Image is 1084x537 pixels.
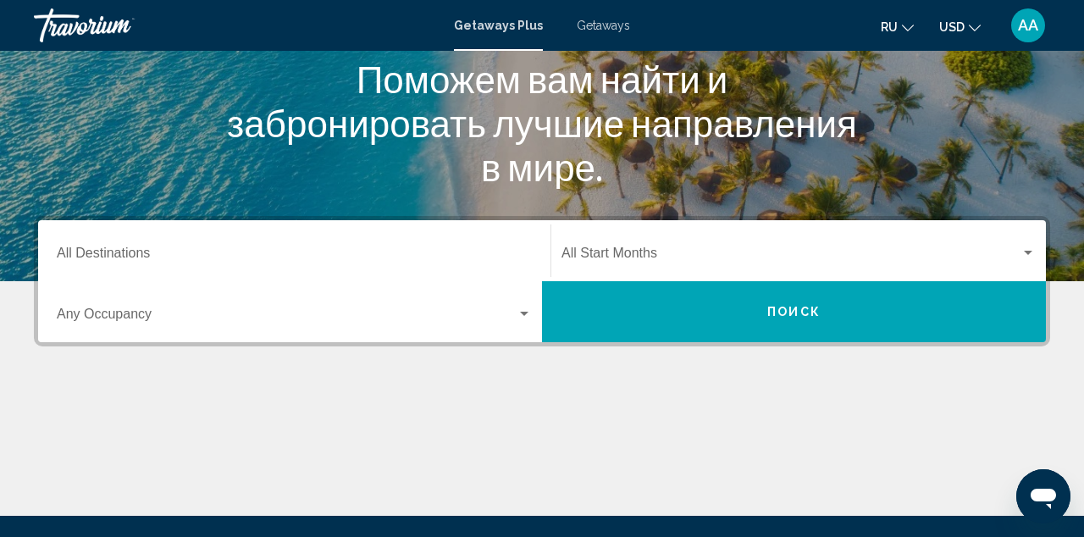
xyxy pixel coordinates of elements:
a: Getaways Plus [454,19,543,32]
button: User Menu [1006,8,1050,43]
a: Getaways [577,19,630,32]
h1: Поможем вам найти и забронировать лучшие направления в мире. [224,57,860,189]
div: Search widget [38,220,1046,342]
span: Поиск [767,306,821,319]
button: Change language [881,14,914,39]
a: Travorium [34,8,437,42]
button: Change currency [939,14,981,39]
span: USD [939,20,965,34]
span: ru [881,20,898,34]
button: Поиск [542,281,1046,342]
iframe: Кнопка запуска окна обмена сообщениями [1016,469,1070,523]
span: AA [1018,17,1038,34]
